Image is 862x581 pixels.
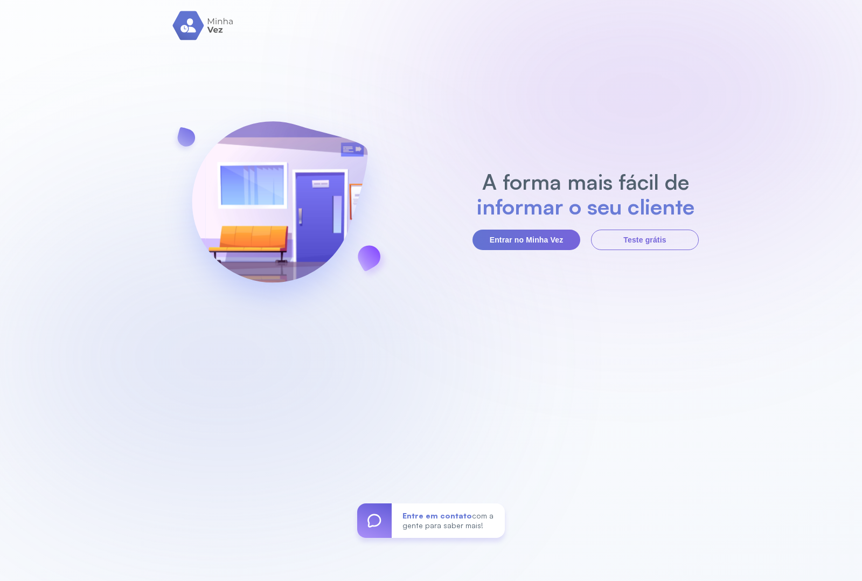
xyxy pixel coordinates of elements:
[477,169,695,194] h2: A forma mais fácil de
[172,11,234,40] img: logo.svg
[357,503,505,538] a: Entre em contatocom a gente para saber mais!
[163,93,396,327] img: banner-login.svg
[472,230,580,250] button: Entrar no Minha Vez
[402,511,472,520] span: Entre em contato
[591,230,699,250] button: Teste grátis
[477,194,695,219] h2: informar o seu cliente
[392,503,505,538] div: com a gente para saber mais!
